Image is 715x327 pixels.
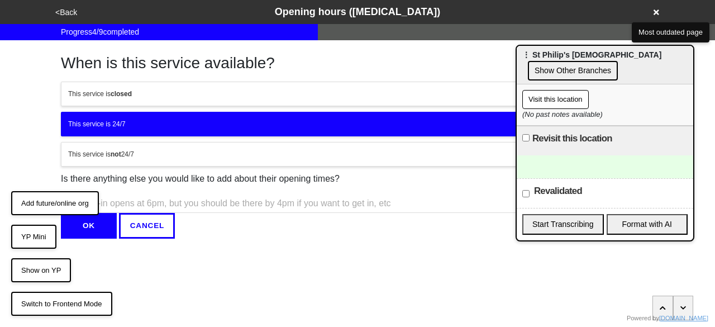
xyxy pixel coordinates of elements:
a: [DOMAIN_NAME] [659,315,708,321]
h1: When is this service available? [61,54,654,73]
button: Format with AI [607,214,688,235]
p: Is there anything else you would like to add about their opening times? [61,172,654,186]
button: <Back [52,6,80,19]
button: Switch to Frontend Mode [11,292,112,316]
button: Add future/online org [11,191,99,216]
strong: not [111,150,121,158]
label: Revisit this location [532,132,612,145]
button: Most outdated page [632,22,709,42]
button: YP Mini [11,225,56,249]
button: Visit this location [522,90,589,109]
div: Powered by [627,314,708,323]
i: (No past notes available) [522,110,603,119]
span: Progress 4 / 9 completed [61,26,139,38]
button: Show on YP [11,258,71,283]
input: e.g. Drop-in opens at 6pm, but you should be there by 4pm if you want to get in, etc [61,195,654,213]
label: Revalidated [534,184,582,198]
div: This service is [68,89,647,99]
button: Start Transcribing [522,214,604,235]
button: CANCEL [119,213,175,239]
div: This service is 24/7 [68,119,647,129]
strong: closed [111,90,132,98]
span: ⋮ St Philip's [DEMOGRAPHIC_DATA] [522,50,661,59]
button: This service isnot24/7 [61,142,654,167]
button: OK [61,213,117,239]
button: This service isclosed [61,82,654,106]
span: Opening hours ([MEDICAL_DATA]) [275,6,440,17]
button: Show Other Branches [528,61,618,80]
div: This service is 24/7 [68,149,647,159]
button: This service is 24/7 [61,112,654,136]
